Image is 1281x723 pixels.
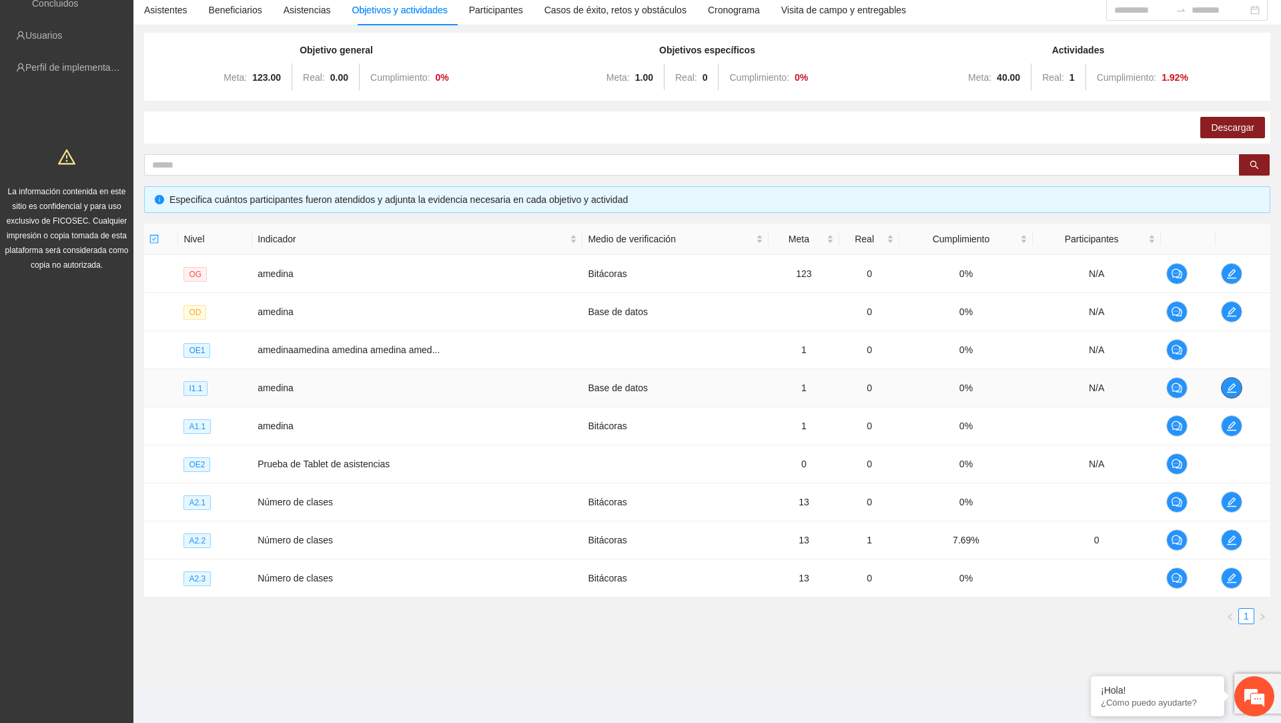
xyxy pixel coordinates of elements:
button: left [1222,608,1238,624]
span: Real [845,232,884,246]
button: comment [1166,377,1188,399]
td: 0% [899,445,1033,483]
td: 1 [839,521,899,559]
td: 1 [769,407,839,445]
strong: 123.00 [252,72,281,83]
td: Bitácoras [582,407,768,445]
td: 13 [769,559,839,597]
span: search [1250,160,1259,171]
td: 0% [899,293,1033,331]
button: comment [1166,567,1188,589]
td: 0 [769,445,839,483]
th: Indicador [252,224,582,255]
strong: 0 % [436,72,449,83]
span: A2.3 [183,571,211,586]
p: ¿Cómo puedo ayudarte? [1101,698,1214,708]
td: Número de clases [252,559,582,597]
span: left [1226,613,1234,621]
span: OG [183,267,207,282]
td: amedina [252,293,582,331]
td: Prueba de Tablet de asistencias [252,445,582,483]
td: 0% [899,255,1033,293]
li: Previous Page [1222,608,1238,624]
td: N/A [1033,369,1161,407]
th: Participantes [1033,224,1161,255]
span: to [1176,5,1186,15]
td: Número de clases [252,521,582,559]
td: Bitácoras [582,483,768,521]
span: warning [58,148,75,166]
span: edit [1222,573,1242,583]
button: edit [1221,263,1242,284]
span: Descargar [1211,120,1254,135]
td: 0 [1033,521,1161,559]
span: A2.1 [183,495,211,510]
td: 0% [899,483,1033,521]
td: amedina [252,255,582,293]
div: Visita de campo y entregables [781,3,906,17]
strong: Actividades [1052,45,1105,55]
span: Cumplimiento: [729,72,789,83]
button: edit [1221,415,1242,437]
span: Medio de verificación [588,232,753,246]
td: amedina [252,407,582,445]
span: A1.1 [183,419,211,434]
span: OE1 [183,343,210,358]
span: Meta: [968,72,991,83]
div: Casos de éxito, retos y obstáculos [544,3,687,17]
span: Cumplimiento: [1097,72,1156,83]
button: comment [1166,415,1188,437]
td: Número de clases [252,483,582,521]
div: Asistencias [284,3,331,17]
button: comment [1166,263,1188,284]
button: comment [1166,491,1188,513]
td: Base de datos [582,293,768,331]
div: Especifica cuántos participantes fueron atendidos y adjunta la evidencia necesaria en cada objeti... [169,192,1260,207]
strong: 0.00 [330,72,348,83]
li: 1 [1238,608,1254,624]
span: check-square [149,234,159,244]
div: Asistentes [144,3,187,17]
td: 0% [899,407,1033,445]
td: Bitácoras [582,559,768,597]
button: comment [1166,453,1188,475]
strong: 1.00 [635,72,653,83]
span: Real: [1042,72,1064,83]
a: Usuarios [25,30,62,41]
td: 0% [899,559,1033,597]
strong: 0 % [795,72,808,83]
td: 13 [769,521,839,559]
div: Participantes [469,3,523,17]
button: comment [1166,529,1188,551]
td: N/A [1033,293,1161,331]
span: OE2 [183,457,210,472]
button: edit [1221,301,1242,322]
td: 0 [839,559,899,597]
span: Estamos en línea. [77,178,184,313]
th: Nivel [178,224,252,255]
span: Meta: [224,72,247,83]
span: Indicador [258,232,567,246]
td: 0 [839,331,899,369]
span: OD [183,305,206,320]
span: Cumplimiento: [370,72,430,83]
td: 0 [839,255,899,293]
span: Cumplimiento [905,232,1017,246]
td: Bitácoras [582,521,768,559]
span: Participantes [1038,232,1146,246]
button: edit [1221,529,1242,551]
th: Real [839,224,899,255]
td: 13 [769,483,839,521]
span: A2.2 [183,533,211,548]
span: right [1258,613,1266,621]
div: ¡Hola! [1101,685,1214,696]
span: edit [1222,383,1242,393]
span: Real: [303,72,325,83]
td: Base de datos [582,369,768,407]
strong: 40.00 [997,72,1020,83]
span: edit [1222,268,1242,279]
th: Meta [769,224,839,255]
span: amedinaamedina amedina amedina amed... [258,344,440,355]
th: Medio de verificación [582,224,768,255]
span: edit [1222,497,1242,507]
